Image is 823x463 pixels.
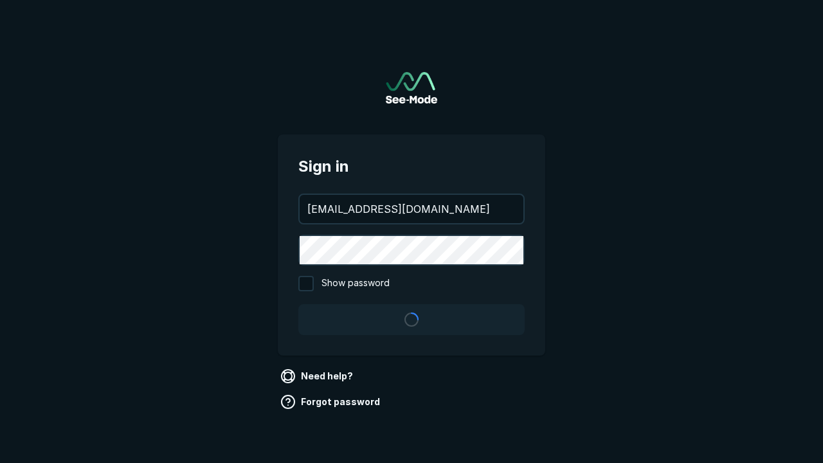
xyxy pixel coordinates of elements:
span: Sign in [298,155,525,178]
a: Need help? [278,366,358,386]
a: Go to sign in [386,72,437,104]
input: your@email.com [300,195,523,223]
img: See-Mode Logo [386,72,437,104]
span: Show password [321,276,390,291]
a: Forgot password [278,392,385,412]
